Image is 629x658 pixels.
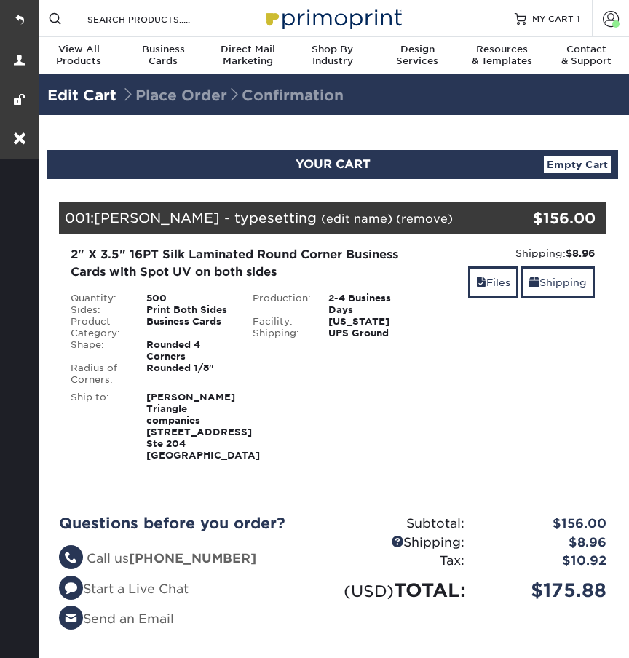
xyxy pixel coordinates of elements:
[375,44,459,55] span: Design
[36,44,121,67] div: Products
[515,207,596,229] div: $156.00
[476,277,486,288] span: files
[60,339,135,362] div: Shape:
[206,44,290,55] span: Direct Mail
[59,550,322,568] li: Call us
[375,44,459,67] div: Services
[135,362,242,386] div: Rounded 1/8"
[121,87,344,104] span: Place Order Confirmation
[59,202,515,234] div: 001:
[242,316,317,328] div: Facility:
[36,44,121,55] span: View All
[206,37,290,76] a: Direct MailMarketing
[566,247,595,259] strong: $8.96
[321,212,392,226] a: (edit name)
[375,37,459,76] a: DesignServices
[290,37,375,76] a: Shop ByIndustry
[475,576,618,604] div: $175.88
[135,304,242,316] div: Print Both Sides
[521,266,595,298] a: Shipping
[317,293,424,316] div: 2-4 Business Days
[475,534,618,552] div: $8.96
[59,582,189,596] a: Start a Live Chat
[242,293,317,316] div: Production:
[135,293,242,304] div: 500
[459,37,544,76] a: Resources& Templates
[71,246,413,281] div: 2" X 3.5" 16PT Silk Laminated Round Corner Business Cards with Spot UV on both sides
[475,515,618,534] div: $156.00
[60,304,135,316] div: Sides:
[135,339,242,362] div: Rounded 4 Corners
[459,44,544,67] div: & Templates
[396,212,453,226] a: (remove)
[475,552,618,571] div: $10.92
[459,44,544,55] span: Resources
[146,392,260,461] strong: [PERSON_NAME] Triangle companies [STREET_ADDRESS] Ste 204 [GEOGRAPHIC_DATA]
[135,316,242,339] div: Business Cards
[317,316,424,328] div: [US_STATE]
[121,44,205,55] span: Business
[468,266,518,298] a: Files
[60,293,135,304] div: Quantity:
[36,37,121,76] a: View AllProducts
[60,316,135,339] div: Product Category:
[532,12,574,25] span: MY CART
[545,37,629,76] a: Contact& Support
[545,44,629,67] div: & Support
[529,277,539,288] span: shipping
[59,611,174,626] a: Send an Email
[317,328,424,339] div: UPS Ground
[290,44,375,67] div: Industry
[129,551,256,566] strong: [PHONE_NUMBER]
[60,362,135,386] div: Radius of Corners:
[47,87,116,104] a: Edit Cart
[242,328,317,339] div: Shipping:
[545,44,629,55] span: Contact
[121,37,205,76] a: BusinessCards
[333,552,475,571] div: Tax:
[94,210,317,226] span: [PERSON_NAME] - typesetting
[344,582,394,600] small: (USD)
[333,534,475,552] div: Shipping:
[333,576,475,604] div: TOTAL:
[59,515,322,532] h2: Questions before you order?
[260,2,406,33] img: Primoprint
[333,515,475,534] div: Subtotal:
[121,44,205,67] div: Cards
[86,10,228,28] input: SEARCH PRODUCTS.....
[296,157,371,171] span: YOUR CART
[435,246,595,261] div: Shipping:
[60,392,135,461] div: Ship to:
[544,156,611,173] a: Empty Cart
[577,13,580,23] span: 1
[290,44,375,55] span: Shop By
[206,44,290,67] div: Marketing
